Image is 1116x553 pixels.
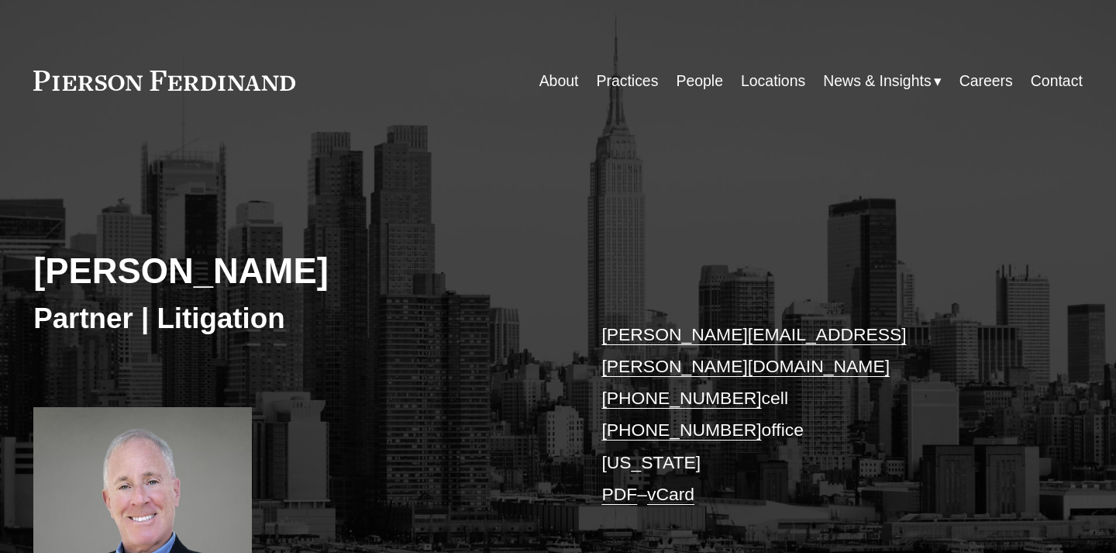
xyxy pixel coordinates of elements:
[1031,66,1083,96] a: Contact
[823,67,931,95] span: News & Insights
[647,484,694,504] a: vCard
[741,66,805,96] a: Locations
[601,484,637,504] a: PDF
[601,420,761,440] a: [PHONE_NUMBER]
[33,251,558,293] h2: [PERSON_NAME]
[596,66,658,96] a: Practices
[601,324,906,376] a: [PERSON_NAME][EMAIL_ADDRESS][PERSON_NAME][DOMAIN_NAME]
[823,66,941,96] a: folder dropdown
[539,66,579,96] a: About
[959,66,1013,96] a: Careers
[601,319,1038,510] p: cell office [US_STATE] –
[676,66,723,96] a: People
[33,301,558,336] h3: Partner | Litigation
[601,388,761,408] a: [PHONE_NUMBER]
